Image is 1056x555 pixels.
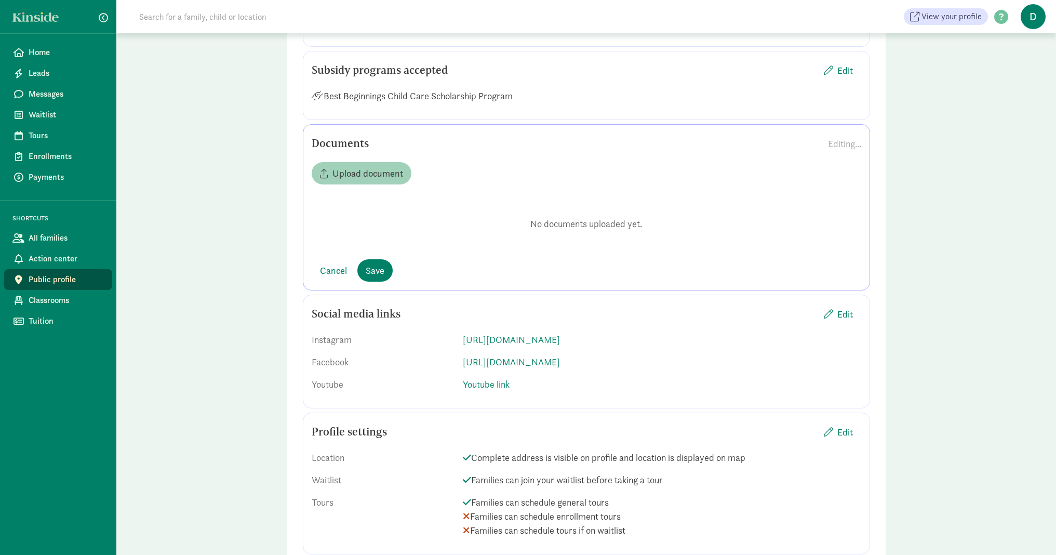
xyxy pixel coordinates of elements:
span: View your profile [921,10,982,23]
a: Home [4,42,112,63]
button: Edit [816,303,861,325]
a: View your profile [904,8,988,25]
a: Tuition [4,311,112,332]
a: Payments [4,167,112,188]
button: Save [357,259,393,282]
input: Search for a family, child or location [133,6,424,27]
span: Enrollments [29,150,104,163]
a: [URL][DOMAIN_NAME] [463,334,560,346]
span: Families can join your waitlist before taking a tour [463,473,861,487]
span: Messages [29,88,104,100]
a: Public profile [4,269,112,290]
h5: Profile settings [312,426,387,438]
button: Upload document [312,162,411,184]
span: Save [366,263,384,277]
h5: Social media links [312,308,400,320]
span: Tuition [29,315,104,327]
h5: Subsidy programs accepted [312,64,448,76]
iframe: Chat Widget [1004,505,1056,555]
a: Waitlist [4,104,112,125]
p: No documents uploaded yet. [328,218,845,230]
a: [URL][DOMAIN_NAME] [463,356,560,368]
span: Action center [29,253,104,265]
a: Messages [4,84,112,104]
div: Tours [312,495,455,537]
a: Leads [4,63,112,84]
span: Upload document [332,166,403,180]
a: All families [4,228,112,248]
span: Families can schedule tours if on waitlist [463,523,861,537]
span: All families [29,232,104,244]
span: Leads [29,67,104,80]
span: Edit [837,425,853,439]
button: Edit [816,421,861,443]
span: Complete address is visible on profile and location is displayed on map [463,451,861,465]
a: Youtube link [463,378,510,390]
span: Families can schedule general tours [463,495,861,509]
div: Waitlist [312,473,455,487]
div: Best Beginnings Child Care Scholarship Program [312,89,861,103]
span: D [1021,4,1046,29]
span: Home [29,46,104,59]
span: Families can schedule enrollment tours [463,509,861,523]
button: Cancel [312,259,355,282]
div: Instagram [312,333,455,347]
span: Classrooms [29,294,104,307]
div: Editing... [828,137,861,151]
span: Payments [29,171,104,183]
a: Tours [4,125,112,146]
span: Tours [29,129,104,142]
div: Youtube [312,377,455,391]
a: Action center [4,248,112,269]
div: Facebook [312,355,455,369]
span: Cancel [320,263,347,277]
a: Classrooms [4,290,112,311]
span: Edit [837,63,853,77]
span: Public profile [29,273,104,286]
span: Edit [837,307,853,321]
a: Enrollments [4,146,112,167]
h5: Documents [312,137,369,150]
button: Edit [816,59,861,82]
span: Waitlist [29,109,104,121]
div: Location [312,451,455,465]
